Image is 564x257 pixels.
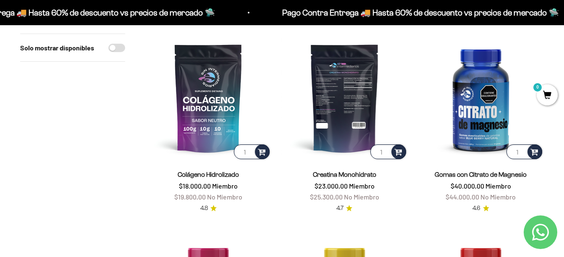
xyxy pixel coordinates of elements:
[310,193,343,201] span: $25.300,00
[313,171,376,178] a: Creatina Monohidrato
[336,204,344,213] span: 4.7
[179,182,211,190] span: $18.000,00
[178,171,239,178] a: Colágeno Hidrolizado
[533,82,543,92] mark: 0
[281,35,407,161] img: Creatina Monohidrato
[451,182,484,190] span: $40.000,00
[174,193,206,201] span: $19.800,00
[315,182,348,190] span: $23.000,00
[480,193,516,201] span: No Miembro
[212,182,238,190] span: Miembro
[349,182,375,190] span: Miembro
[472,204,480,213] span: 4.6
[20,42,94,53] label: Solo mostrar disponibles
[446,193,479,201] span: $44.000,00
[279,6,556,19] p: Pago Contra Entrega 🚚 Hasta 60% de descuento vs precios de mercado 🛸
[435,171,527,178] a: Gomas con Citrato de Magnesio
[472,204,489,213] a: 4.64.6 de 5.0 estrellas
[336,204,352,213] a: 4.74.7 de 5.0 estrellas
[200,204,217,213] a: 4.84.8 de 5.0 estrellas
[207,193,242,201] span: No Miembro
[200,204,208,213] span: 4.8
[485,182,511,190] span: Miembro
[344,193,379,201] span: No Miembro
[537,91,558,100] a: 0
